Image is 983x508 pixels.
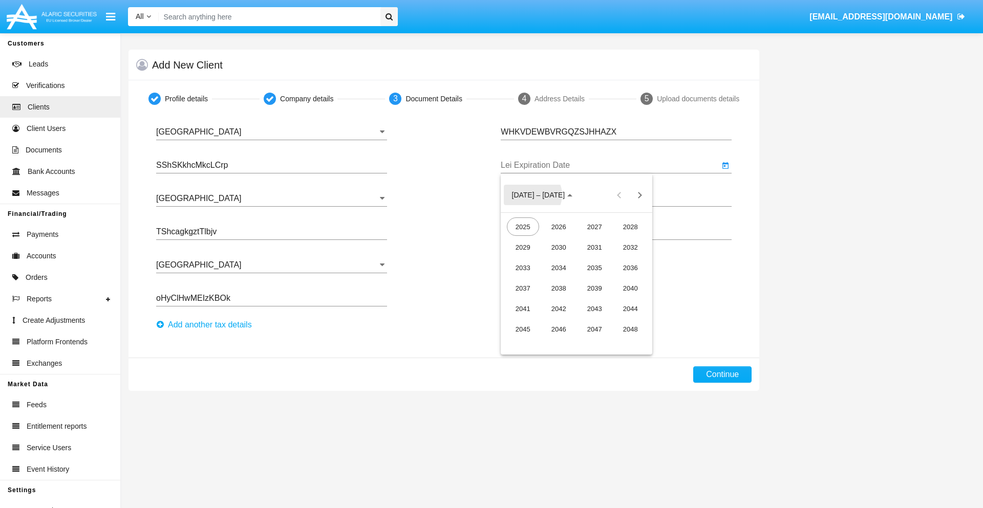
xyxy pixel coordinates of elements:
div: 2043 [579,299,611,318]
td: 2047 [576,319,612,339]
div: 2026 [543,217,575,236]
td: 2048 [612,319,648,339]
div: 2033 [507,258,539,277]
button: Choose date [504,185,581,205]
td: 2036 [612,257,648,278]
div: 2032 [614,238,647,256]
td: 2044 [612,298,648,319]
td: 2037 [505,278,541,298]
td: 2027 [576,216,612,237]
td: 2040 [612,278,648,298]
td: 2032 [612,237,648,257]
div: 2031 [579,238,611,256]
div: 2048 [614,320,647,338]
div: 2040 [614,279,647,297]
div: 2029 [507,238,539,256]
td: 2035 [576,257,612,278]
td: 2045 [505,319,541,339]
div: 2035 [579,258,611,277]
td: 2043 [576,298,612,319]
div: 2030 [543,238,575,256]
td: 2038 [541,278,576,298]
div: 2027 [579,217,611,236]
span: [DATE] – [DATE] [512,191,565,200]
div: 2045 [507,320,539,338]
div: 2047 [579,320,611,338]
td: 2033 [505,257,541,278]
td: 2026 [541,216,576,237]
div: 2038 [543,279,575,297]
td: 2041 [505,298,541,319]
td: 2034 [541,257,576,278]
td: 2028 [612,216,648,237]
td: 2025 [505,216,541,237]
div: 2025 [507,217,539,236]
div: 2028 [614,217,647,236]
td: 2030 [541,237,576,257]
div: 2041 [507,299,539,318]
td: 2046 [541,319,576,339]
td: 2031 [576,237,612,257]
div: 2034 [543,258,575,277]
div: 2037 [507,279,539,297]
td: 2039 [576,278,612,298]
div: 2036 [614,258,647,277]
div: 2044 [614,299,647,318]
button: Previous 20 years [609,185,629,205]
td: 2029 [505,237,541,257]
div: 2039 [579,279,611,297]
button: Next 20 years [629,185,650,205]
td: 2042 [541,298,576,319]
div: 2042 [543,299,575,318]
div: 2046 [543,320,575,338]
